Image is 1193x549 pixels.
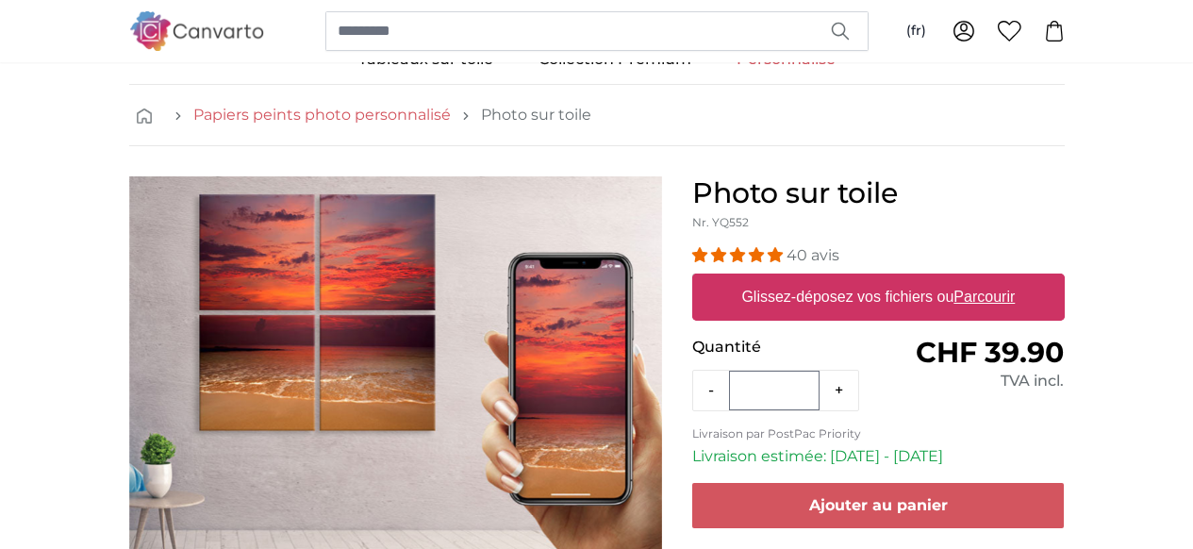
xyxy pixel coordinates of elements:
[916,335,1064,370] span: CHF 39.90
[891,14,941,48] button: (fr)
[692,215,749,229] span: Nr. YQ552
[787,246,839,264] span: 40 avis
[129,11,265,50] img: Canvarto
[809,496,948,514] span: Ajouter au panier
[692,445,1065,468] p: Livraison estimée: [DATE] - [DATE]
[129,85,1065,146] nav: breadcrumbs
[820,372,858,409] button: +
[692,176,1065,210] h1: Photo sur toile
[193,104,451,126] a: Papiers peints photo personnalisé
[734,278,1022,316] label: Glissez-déposez vos fichiers ou
[481,104,591,126] a: Photo sur toile
[692,336,878,358] p: Quantité
[953,289,1015,305] u: Parcourir
[692,426,1065,441] p: Livraison par PostPac Priority
[692,246,787,264] span: 4.98 stars
[878,370,1064,392] div: TVA incl.
[692,483,1065,528] button: Ajouter au panier
[693,372,729,409] button: -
